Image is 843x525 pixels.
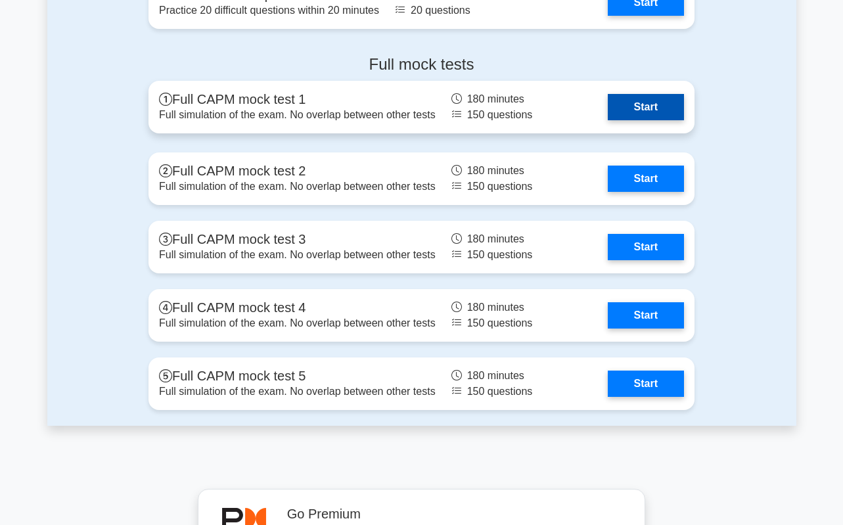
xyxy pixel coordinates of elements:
[608,302,684,329] a: Start
[608,166,684,192] a: Start
[608,94,684,120] a: Start
[608,234,684,260] a: Start
[608,371,684,397] a: Start
[148,55,695,74] h4: Full mock tests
